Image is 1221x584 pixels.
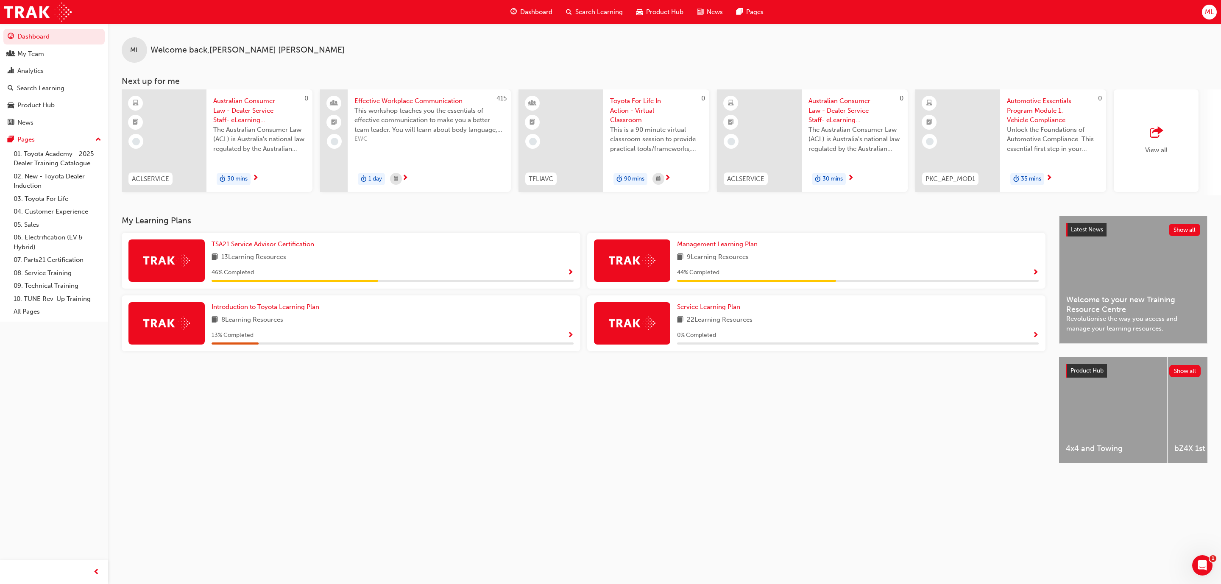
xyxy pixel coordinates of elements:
button: Pages [3,132,105,147]
img: Trak [609,317,655,330]
span: learningRecordVerb_NONE-icon [331,138,338,145]
span: ML [130,45,139,55]
a: Search Learning [3,81,105,96]
span: ML [1205,7,1214,17]
span: next-icon [1046,175,1052,182]
button: Show all [1169,365,1201,377]
a: TSA21 Service Advisor Certification [212,239,318,249]
span: Welcome to your new Training Resource Centre [1066,295,1200,314]
button: Show Progress [1032,330,1039,341]
span: next-icon [847,175,854,182]
span: booktick-icon [530,117,535,128]
span: Welcome back , [PERSON_NAME] [PERSON_NAME] [151,45,345,55]
span: next-icon [252,175,259,182]
a: pages-iconPages [730,3,770,21]
h3: Next up for me [108,76,1221,86]
span: guage-icon [510,7,517,17]
span: Product Hub [646,7,683,17]
span: Product Hub [1070,367,1104,374]
span: 1 [1210,555,1216,562]
div: News [17,118,33,128]
a: news-iconNews [690,3,730,21]
span: View all [1145,146,1168,154]
a: Introduction to Toyota Learning Plan [212,302,323,312]
span: people-icon [8,50,14,58]
span: Unlock the Foundations of Automotive Compliance. This essential first step in your Automotive Ess... [1007,125,1099,154]
a: 415Effective Workplace CommunicationThis workshop teaches you the essentials of effective communi... [320,89,511,192]
span: up-icon [95,134,101,145]
span: Show Progress [1032,332,1039,339]
div: Analytics [17,66,44,76]
span: duration-icon [616,174,622,185]
span: This workshop teaches you the essentials of effective communication to make you a better team lea... [354,106,504,135]
span: booktick-icon [728,117,734,128]
a: Management Learning Plan [677,239,761,249]
span: 9 Learning Resources [687,252,749,263]
a: 09. Technical Training [10,279,105,292]
span: guage-icon [8,33,14,41]
span: The Australian Consumer Law (ACL) is Australia's national law regulated by the Australian Competi... [808,125,901,154]
span: Australian Consumer Law - Dealer Service Staff- eLearning Module [213,96,306,125]
div: My Team [17,49,44,59]
span: TFLIAVC [529,174,553,184]
a: News [3,115,105,131]
span: 44 % Completed [677,268,719,278]
span: Show Progress [567,332,574,339]
span: Show Progress [567,269,574,277]
span: 13 % Completed [212,331,254,340]
span: 4x4 and Towing [1066,444,1160,453]
span: Search Learning [575,7,623,17]
button: ML [1202,5,1217,19]
span: booktick-icon [926,117,932,128]
span: ACLSERVICE [132,174,169,184]
span: Revolutionise the way you access and manage your learning resources. [1066,314,1200,333]
span: 1 day [368,174,382,184]
span: search-icon [8,85,14,92]
a: Dashboard [3,29,105,44]
span: calendar-icon [394,174,398,184]
span: book-icon [212,315,218,325]
button: DashboardMy TeamAnalyticsSearch LearningProduct HubNews [3,27,105,132]
span: duration-icon [220,174,226,185]
span: learningResourceType_ELEARNING-icon [728,98,734,109]
div: Pages [17,135,35,145]
span: car-icon [636,7,643,17]
a: 06. Electrification (EV & Hybrid) [10,231,105,253]
a: 0TFLIAVCToyota For Life In Action - Virtual ClassroomThis is a 90 minute virtual classroom sessio... [519,89,709,192]
span: Service Learning Plan [677,303,740,311]
a: Analytics [3,63,105,79]
span: learningResourceType_INSTRUCTOR_LED-icon [530,98,535,109]
span: Show Progress [1032,269,1039,277]
span: learningRecordVerb_NONE-icon [132,138,140,145]
span: Introduction to Toyota Learning Plan [212,303,319,311]
iframe: Intercom live chat [1192,555,1213,576]
span: Management Learning Plan [677,240,758,248]
span: 90 mins [624,174,644,184]
span: booktick-icon [133,117,139,128]
span: pages-icon [8,136,14,144]
span: 46 % Completed [212,268,254,278]
span: ACLSERVICE [727,174,764,184]
span: Toyota For Life In Action - Virtual Classroom [610,96,702,125]
span: learningRecordVerb_NONE-icon [728,138,735,145]
span: duration-icon [361,174,367,185]
button: Show Progress [567,267,574,278]
a: My Team [3,46,105,62]
a: 07. Parts21 Certification [10,253,105,267]
span: Effective Workplace Communication [354,96,504,106]
span: car-icon [8,102,14,109]
span: book-icon [677,252,683,263]
span: Latest News [1071,226,1103,233]
a: 02. New - Toyota Dealer Induction [10,170,105,192]
span: duration-icon [815,174,821,185]
span: chart-icon [8,67,14,75]
a: Latest NewsShow allWelcome to your new Training Resource CentreRevolutionise the way you access a... [1059,216,1207,344]
span: outbound-icon [1150,127,1162,139]
span: EWC [354,134,504,144]
span: next-icon [664,175,671,182]
span: 13 Learning Resources [221,252,286,263]
span: 35 mins [1021,174,1041,184]
span: 30 mins [227,174,248,184]
span: News [707,7,723,17]
a: Service Learning Plan [677,302,744,312]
